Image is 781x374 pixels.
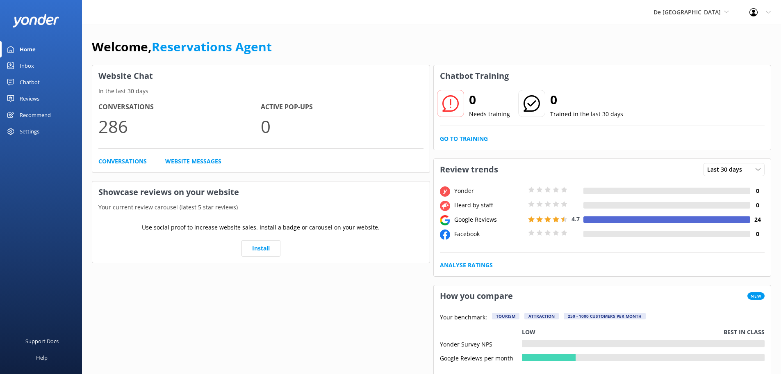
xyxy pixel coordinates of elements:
[750,201,765,210] h4: 0
[747,292,765,300] span: New
[452,229,526,239] div: Facebook
[440,313,487,323] p: Your benchmark:
[261,112,423,140] p: 0
[12,14,59,28] img: yonder-white-logo.png
[550,90,623,110] h2: 0
[434,65,515,87] h3: Chatbot Training
[524,313,559,319] div: Attraction
[92,203,430,212] p: Your current review carousel (latest 5 star reviews)
[452,201,526,210] div: Heard by staff
[440,340,522,347] div: Yonder Survey NPS
[165,157,221,166] a: Website Messages
[707,165,747,174] span: Last 30 days
[152,38,272,55] a: Reservations Agent
[98,102,261,112] h4: Conversations
[440,354,522,361] div: Google Reviews per month
[492,313,519,319] div: Tourism
[522,328,535,337] p: Low
[20,74,40,90] div: Chatbot
[434,285,519,307] h3: How you compare
[25,333,59,349] div: Support Docs
[440,134,488,143] a: Go to Training
[92,65,430,87] h3: Website Chat
[20,123,39,140] div: Settings
[550,110,623,119] p: Trained in the last 30 days
[20,57,34,74] div: Inbox
[724,328,765,337] p: Best in class
[469,90,510,110] h2: 0
[92,37,272,57] h1: Welcome,
[92,181,430,203] h3: Showcase reviews on your website
[36,349,48,366] div: Help
[452,215,526,224] div: Google Reviews
[98,157,147,166] a: Conversations
[434,159,504,180] h3: Review trends
[564,313,646,319] div: 250 - 1000 customers per month
[261,102,423,112] h4: Active Pop-ups
[750,215,765,224] h4: 24
[20,90,39,107] div: Reviews
[469,110,510,119] p: Needs training
[20,107,51,123] div: Recommend
[440,261,493,270] a: Analyse Ratings
[750,186,765,195] h4: 0
[653,8,721,16] span: De [GEOGRAPHIC_DATA]
[98,112,261,140] p: 286
[142,223,380,232] p: Use social proof to increase website sales. Install a badge or carousel on your website.
[452,186,526,195] div: Yonder
[750,229,765,239] h4: 0
[572,215,580,223] span: 4.7
[92,87,430,96] p: In the last 30 days
[241,240,280,257] a: Install
[20,41,36,57] div: Home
